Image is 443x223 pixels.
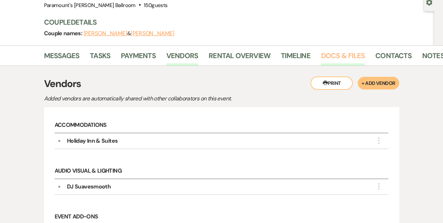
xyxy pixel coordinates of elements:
[131,31,174,36] button: [PERSON_NAME]
[358,77,399,89] button: + Add Vendor
[321,50,365,66] a: Docs & Files
[84,31,127,36] button: [PERSON_NAME]
[67,137,118,145] div: Holiday Inn & Suites
[55,185,64,188] button: ▼
[44,30,84,37] span: Couple names:
[375,50,412,66] a: Contacts
[44,2,136,9] span: Paramount's [PERSON_NAME] Ballroom
[121,50,156,66] a: Payments
[90,50,110,66] a: Tasks
[44,76,399,91] h3: Vendors
[67,182,111,191] div: DJ Suavesmooth
[44,50,80,66] a: Messages
[84,30,174,37] span: &
[55,118,389,133] h6: Accommodations
[55,164,389,179] h6: Audio Visual & Lighting
[44,94,291,103] p: Added vendors are automatically shared with other collaborators on this event.
[281,50,310,66] a: Timeline
[44,17,427,27] h3: Couple Details
[310,76,353,90] button: Print
[209,50,270,66] a: Rental Overview
[166,50,198,66] a: Vendors
[144,2,167,9] span: 150 guests
[55,139,64,143] button: ▼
